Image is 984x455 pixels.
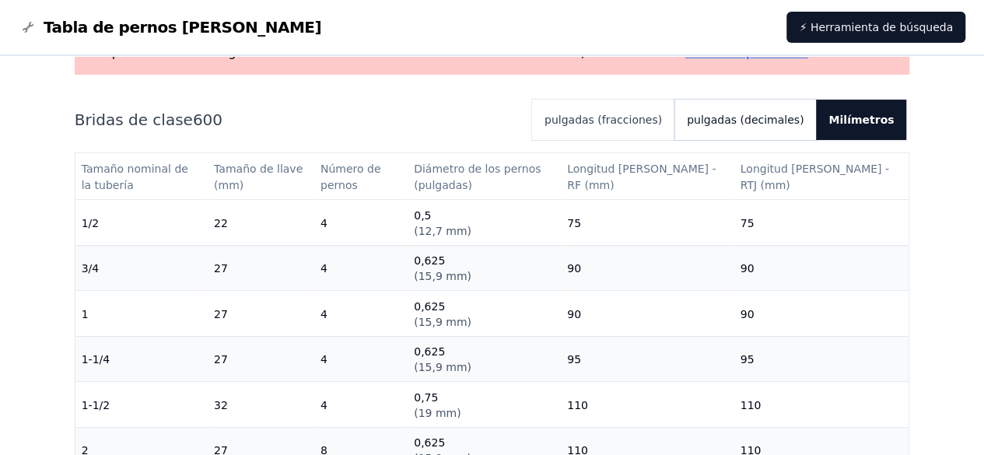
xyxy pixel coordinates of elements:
[828,114,894,126] font: Milímetros
[741,262,755,275] font: 90
[467,225,471,237] font: )
[82,353,110,366] font: 1-1/4
[467,270,471,282] font: )
[414,209,431,222] font: 0,5
[467,361,471,373] font: )
[418,407,457,419] font: 19 mm
[414,254,445,267] font: 0,625
[82,163,192,192] font: Tamaño nominal de la tubería
[82,399,110,411] font: 1-1/2
[320,163,384,192] font: Número de pernos
[75,153,208,200] th: Tamaño nominal de la tubería
[567,353,581,366] font: 95
[741,308,755,320] font: 90
[214,399,228,411] font: 32
[741,217,755,229] font: 75
[414,163,545,192] font: Diámetro de los pernos (pulgadas)
[414,270,418,282] font: (
[532,100,674,140] button: pulgadas (fracciones)
[414,316,418,328] font: (
[545,114,662,126] font: pulgadas (fracciones)
[214,163,306,192] font: Tamaño de llave (mm)
[674,100,816,140] button: pulgadas (decimales)
[414,436,445,449] font: 0,625
[314,153,408,200] th: Número de pernos
[414,361,418,373] font: (
[214,308,228,320] font: 27
[214,353,228,366] font: 27
[44,18,321,37] font: Tabla de pernos [PERSON_NAME]
[567,399,588,411] font: 110
[741,163,893,192] font: Longitud [PERSON_NAME] - RTJ (mm)
[457,407,460,419] font: )
[214,262,228,275] font: 27
[418,361,467,373] font: 15,9 mm
[467,316,471,328] font: )
[208,153,314,200] th: Tamaño de llave (mm)
[816,100,906,140] button: Milímetros
[414,391,438,404] font: 0,75
[320,353,327,366] font: 4
[418,225,467,237] font: 12,7 mm
[320,217,327,229] font: 4
[414,345,445,358] font: 0,625
[82,217,100,229] font: 1/2
[734,153,909,200] th: Longitud del perno - RTJ (mm)
[567,308,581,320] font: 90
[408,153,561,200] th: Diámetro de los pernos (pulgadas)
[418,270,467,282] font: 15,9 mm
[418,316,467,328] font: 15,9 mm
[82,308,89,320] font: 1
[561,153,734,200] th: Longitud del perno - RF (mm)
[567,163,720,192] font: Longitud [PERSON_NAME] - RF (mm)
[82,262,100,275] font: 3/4
[687,114,804,126] font: pulgadas (decimales)
[320,308,327,320] font: 4
[320,262,327,275] font: 4
[19,18,37,37] img: Gráfico de logotipos de pernos de brida
[320,399,327,411] font: 4
[414,225,418,237] font: (
[19,16,321,38] a: Gráfico de logotipos de pernos de bridaTabla de pernos [PERSON_NAME]
[75,110,193,129] font: Bridas de clase
[786,12,965,43] a: ⚡ Herramienta de búsqueda
[799,21,953,33] font: ⚡ Herramienta de búsqueda
[193,110,222,129] font: 600
[567,262,581,275] font: 90
[414,300,445,313] font: 0,625
[741,353,755,366] font: 95
[214,217,228,229] font: 22
[414,407,418,419] font: (
[567,217,581,229] font: 75
[741,399,762,411] font: 110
